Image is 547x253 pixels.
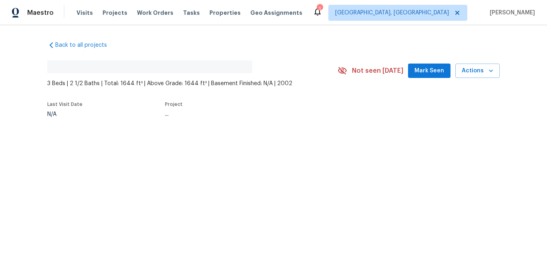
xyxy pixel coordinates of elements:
span: Mark Seen [414,66,444,76]
span: Maestro [27,9,54,17]
span: [GEOGRAPHIC_DATA], [GEOGRAPHIC_DATA] [335,9,449,17]
a: Back to all projects [47,41,124,49]
span: Project [165,102,183,107]
span: Not seen [DATE] [352,67,403,75]
span: Work Orders [137,9,173,17]
div: 1 [317,5,322,13]
span: Projects [103,9,127,17]
button: Actions [455,64,500,78]
span: Properties [209,9,241,17]
span: 3 Beds | 2 1/2 Baths | Total: 1644 ft² | Above Grade: 1644 ft² | Basement Finished: N/A | 2002 [47,80,338,88]
span: Visits [76,9,93,17]
span: Actions [462,66,493,76]
button: Mark Seen [408,64,450,78]
div: ... [165,112,319,117]
span: Tasks [183,10,200,16]
span: [PERSON_NAME] [487,9,535,17]
div: N/A [47,112,82,117]
span: Geo Assignments [250,9,302,17]
span: Last Visit Date [47,102,82,107]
